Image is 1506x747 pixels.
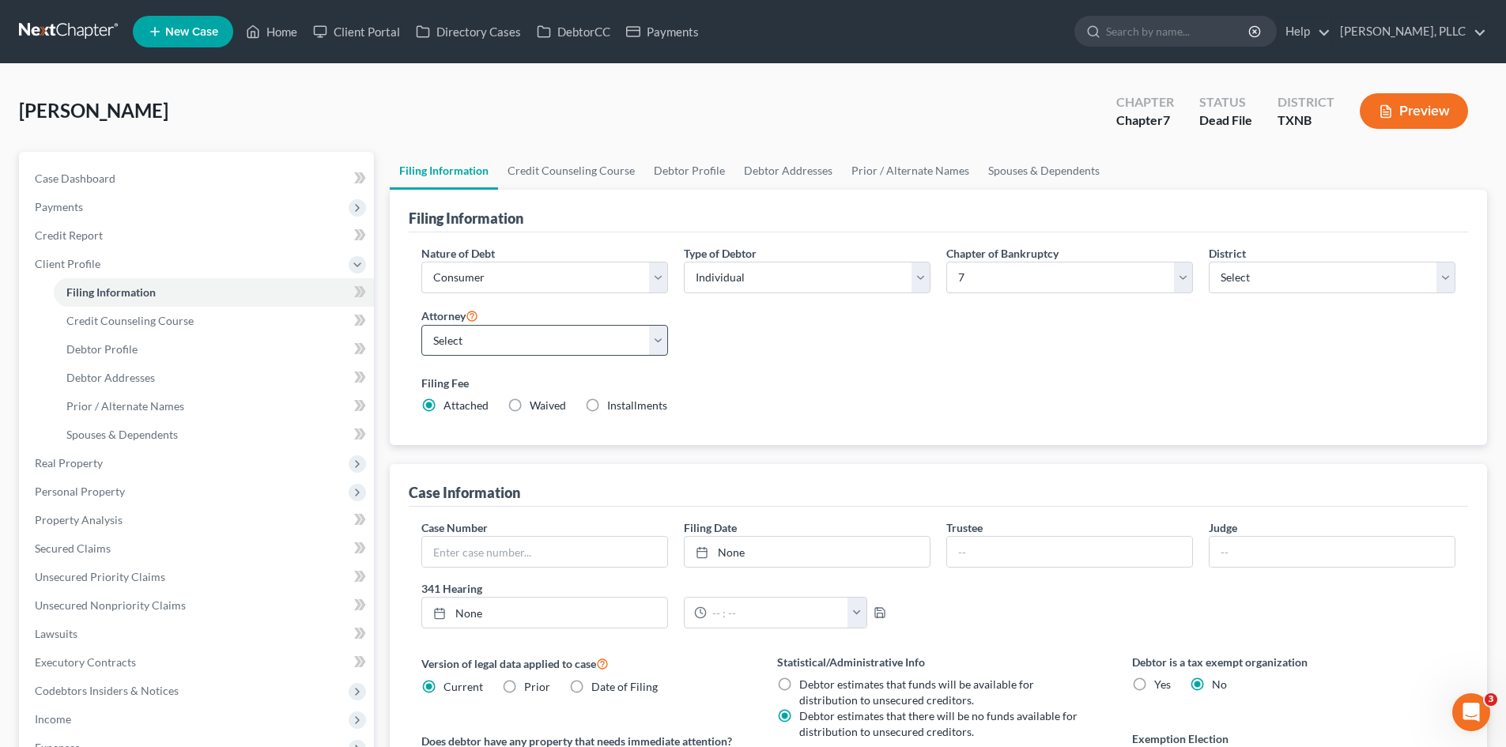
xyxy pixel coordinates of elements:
label: Judge [1209,519,1237,536]
span: [PERSON_NAME] [19,99,168,122]
label: Exemption Election [1132,730,1455,747]
span: Debtor Addresses [66,371,155,384]
a: Unsecured Priority Claims [22,563,374,591]
span: 7 [1163,112,1170,127]
span: Personal Property [35,485,125,498]
span: Lawsuits [35,627,77,640]
span: Waived [530,398,566,412]
label: Trustee [946,519,983,536]
span: Secured Claims [35,541,111,555]
span: Property Analysis [35,513,123,526]
a: Secured Claims [22,534,374,563]
a: Prior / Alternate Names [842,152,979,190]
a: Spouses & Dependents [54,421,374,449]
a: Debtor Profile [54,335,374,364]
label: 341 Hearing [413,580,938,597]
div: Case Information [409,483,520,502]
a: Executory Contracts [22,648,374,677]
span: Client Profile [35,257,100,270]
span: Credit Counseling Course [66,314,194,327]
a: Lawsuits [22,620,374,648]
span: Filing Information [66,285,156,299]
button: Preview [1360,93,1468,129]
label: District [1209,245,1246,262]
span: Unsecured Nonpriority Claims [35,598,186,612]
label: Chapter of Bankruptcy [946,245,1059,262]
span: Unsecured Priority Claims [35,570,165,583]
span: Credit Report [35,228,103,242]
span: Yes [1154,677,1171,691]
span: New Case [165,26,218,38]
input: Search by name... [1106,17,1251,46]
input: -- : -- [707,598,848,628]
a: Help [1278,17,1330,46]
label: Statistical/Administrative Info [777,654,1100,670]
div: TXNB [1278,111,1334,130]
a: Unsecured Nonpriority Claims [22,591,374,620]
div: Status [1199,93,1252,111]
a: Spouses & Dependents [979,152,1109,190]
label: Debtor is a tax exempt organization [1132,654,1455,670]
label: Nature of Debt [421,245,495,262]
span: Debtor estimates that there will be no funds available for distribution to unsecured creditors. [799,709,1078,738]
iframe: Intercom live chat [1452,693,1490,731]
span: Codebtors Insiders & Notices [35,684,179,697]
label: Filing Fee [421,375,1455,391]
input: -- [947,537,1192,567]
a: Directory Cases [408,17,529,46]
input: -- [1210,537,1455,567]
span: Income [35,712,71,726]
a: Filing Information [54,278,374,307]
span: Installments [607,398,667,412]
label: Attorney [421,306,478,325]
span: Payments [35,200,83,213]
a: None [422,598,667,628]
a: None [685,537,930,567]
a: Property Analysis [22,506,374,534]
a: Debtor Addresses [54,364,374,392]
span: Current [443,680,483,693]
a: Credit Counseling Course [54,307,374,335]
div: Chapter [1116,111,1174,130]
span: Debtor estimates that funds will be available for distribution to unsecured creditors. [799,677,1034,707]
label: Filing Date [684,519,737,536]
a: Client Portal [305,17,408,46]
span: Attached [443,398,489,412]
a: Home [238,17,305,46]
span: Prior [524,680,550,693]
span: No [1212,677,1227,691]
a: Filing Information [390,152,498,190]
a: [PERSON_NAME], PLLC [1332,17,1486,46]
label: Type of Debtor [684,245,757,262]
span: Spouses & Dependents [66,428,178,441]
div: Chapter [1116,93,1174,111]
a: DebtorCC [529,17,618,46]
span: Date of Filing [591,680,658,693]
div: Dead File [1199,111,1252,130]
a: Debtor Profile [644,152,734,190]
div: District [1278,93,1334,111]
span: Debtor Profile [66,342,138,356]
input: Enter case number... [422,537,667,567]
span: Case Dashboard [35,172,115,185]
a: Credit Report [22,221,374,250]
span: Executory Contracts [35,655,136,669]
a: Credit Counseling Course [498,152,644,190]
label: Case Number [421,519,488,536]
a: Debtor Addresses [734,152,842,190]
a: Case Dashboard [22,164,374,193]
a: Payments [618,17,707,46]
span: 3 [1485,693,1497,706]
a: Prior / Alternate Names [54,392,374,421]
label: Version of legal data applied to case [421,654,745,673]
span: Real Property [35,456,103,470]
span: Prior / Alternate Names [66,399,184,413]
div: Filing Information [409,209,523,228]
